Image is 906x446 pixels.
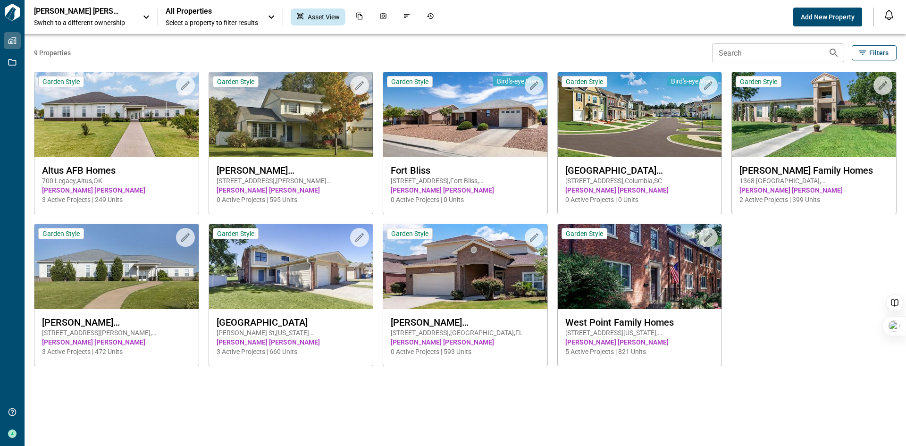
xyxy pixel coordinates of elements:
[852,45,897,60] button: Filters
[740,77,777,86] span: Garden Style
[42,165,191,176] span: Altus AFB Homes
[881,8,897,23] button: Open notification feed
[42,176,191,185] span: 700 Legacy , Altus , OK
[739,176,889,185] span: 1368 [GEOGRAPHIC_DATA] , [GEOGRAPHIC_DATA] , AZ
[391,347,540,356] span: 0 Active Projects | 593 Units
[869,48,889,58] span: Filters
[391,176,540,185] span: [STREET_ADDRESS] , Fort Bliss , [GEOGRAPHIC_DATA]
[391,195,540,204] span: 0 Active Projects | 0 Units
[217,176,366,185] span: [STREET_ADDRESS] , [PERSON_NAME][GEOGRAPHIC_DATA] , WA
[42,229,80,238] span: Garden Style
[374,8,393,25] div: Photos
[391,337,540,347] span: [PERSON_NAME] [PERSON_NAME]
[308,12,340,22] span: Asset View
[291,8,345,25] div: Asset View
[565,195,714,204] span: 0 Active Projects | 0 Units
[350,8,369,25] div: Documents
[391,165,540,176] span: Fort Bliss
[34,224,199,309] img: property-asset
[671,77,714,85] span: Bird's-eye View
[217,229,254,238] span: Garden Style
[824,43,843,62] button: Search properties
[42,337,191,347] span: [PERSON_NAME] [PERSON_NAME]
[801,12,855,22] span: Add New Property
[34,18,133,27] span: Switch to a different ownership
[565,185,714,195] span: [PERSON_NAME] [PERSON_NAME]
[217,337,366,347] span: [PERSON_NAME] [PERSON_NAME]
[34,72,199,157] img: property-asset
[34,48,708,58] span: 9 Properties
[497,77,540,85] span: Bird's-eye View
[34,7,119,16] p: [PERSON_NAME] [PERSON_NAME]
[566,229,603,238] span: Garden Style
[739,185,889,195] span: [PERSON_NAME] [PERSON_NAME]
[217,195,366,204] span: 0 Active Projects | 595 Units
[565,337,714,347] span: [PERSON_NAME] [PERSON_NAME]
[558,72,722,157] img: property-asset
[391,185,540,195] span: [PERSON_NAME] [PERSON_NAME]
[565,176,714,185] span: [STREET_ADDRESS] , Columbia , SC
[558,224,722,309] img: property-asset
[217,165,366,176] span: [PERSON_NAME][GEOGRAPHIC_DATA]
[217,328,366,337] span: [PERSON_NAME] St , [US_STATE][GEOGRAPHIC_DATA] , OK
[391,229,428,238] span: Garden Style
[166,7,258,16] span: All Properties
[42,317,191,328] span: [PERSON_NAME][GEOGRAPHIC_DATA] Homes
[166,18,258,27] span: Select a property to filter results
[383,224,547,309] img: property-asset
[217,347,366,356] span: 3 Active Projects | 660 Units
[565,317,714,328] span: West Point Family Homes
[217,185,366,195] span: [PERSON_NAME] [PERSON_NAME]
[565,328,714,337] span: [STREET_ADDRESS][US_STATE] , [GEOGRAPHIC_DATA] , NY
[565,165,714,176] span: [GEOGRAPHIC_DATA][PERSON_NAME]
[209,72,373,157] img: property-asset
[739,195,889,204] span: 2 Active Projects | 399 Units
[383,72,547,157] img: property-asset
[565,347,714,356] span: 5 Active Projects | 821 Units
[209,224,373,309] img: property-asset
[42,195,191,204] span: 3 Active Projects | 249 Units
[739,165,889,176] span: [PERSON_NAME] Family Homes
[732,72,896,157] img: property-asset
[42,77,80,86] span: Garden Style
[391,317,540,328] span: [PERSON_NAME][GEOGRAPHIC_DATA]
[42,347,191,356] span: 3 Active Projects | 472 Units
[397,8,416,25] div: Issues & Info
[793,8,862,26] button: Add New Property
[217,317,366,328] span: [GEOGRAPHIC_DATA]
[391,77,428,86] span: Garden Style
[566,77,603,86] span: Garden Style
[42,328,191,337] span: [STREET_ADDRESS][PERSON_NAME] , [PERSON_NAME][GEOGRAPHIC_DATA] , [GEOGRAPHIC_DATA]
[421,8,440,25] div: Job History
[217,77,254,86] span: Garden Style
[391,328,540,337] span: [STREET_ADDRESS] , [GEOGRAPHIC_DATA] , FL
[42,185,191,195] span: [PERSON_NAME] [PERSON_NAME]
